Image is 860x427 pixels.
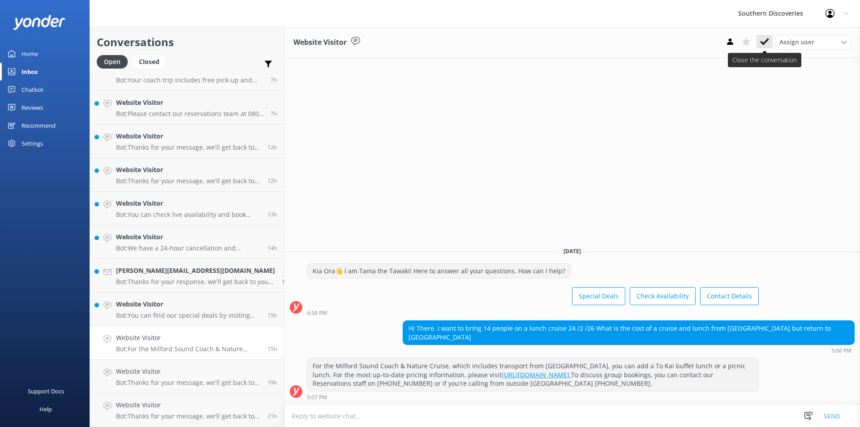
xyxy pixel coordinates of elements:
h4: [PERSON_NAME][EMAIL_ADDRESS][DOMAIN_NAME] [116,266,275,276]
img: yonder-white-logo.png [13,15,65,30]
h4: Website Visitor [116,299,261,309]
div: Home [21,45,38,63]
p: Bot: For the Milford Sound Coach & Nature Cruise, which includes transport from [GEOGRAPHIC_DATA]... [116,345,261,353]
h4: Website Visitor [116,333,261,343]
a: [URL][DOMAIN_NAME]. [502,371,571,379]
div: 05:06pm 12-Aug-2025 (UTC +12:00) Pacific/Auckland [403,347,855,354]
span: 05:33pm 12-Aug-2025 (UTC +12:00) Pacific/Auckland [282,278,292,285]
span: 05:06pm 12-Aug-2025 (UTC +12:00) Pacific/Auckland [267,345,277,353]
span: 08:36pm 12-Aug-2025 (UTC +12:00) Pacific/Auckland [267,143,277,151]
strong: 5:07 PM [307,395,327,400]
span: 08:26pm 12-Aug-2025 (UTC +12:00) Pacific/Auckland [267,177,277,185]
div: Closed [132,55,166,69]
a: Website VisitorBot:You can find our special deals by visiting [URL][DOMAIN_NAME].15h [90,293,284,326]
div: Assign User [775,35,851,49]
div: Inbox [21,63,38,81]
span: 05:16pm 12-Aug-2025 (UTC +12:00) Pacific/Auckland [267,311,277,319]
a: Website VisitorBot:You can check live availability and book your Milford Sound adventure on our w... [90,192,284,225]
button: Special Deals [572,287,625,305]
h4: Website Visitor [116,198,261,208]
strong: 5:06 PM [831,348,851,354]
div: Hi There. I want to bring 14 people on a lunch cruise 24 /2 /26 What is the cost of a cruise and ... [403,321,854,345]
a: Website VisitorBot:For the Milford Sound Coach & Nature Cruise, which includes transport from [GE... [90,326,284,360]
a: Website VisitorBot:Thanks for your message, we'll get back to you as soon as we can. You're also ... [90,393,284,427]
div: Recommend [21,116,56,134]
div: Reviews [21,99,43,116]
div: 04:38pm 12-Aug-2025 (UTC +12:00) Pacific/Auckland [307,310,759,316]
span: Assign user [779,37,814,47]
p: Bot: Thanks for your message, we'll get back to you as soon as we can. You're also welcome to kee... [116,177,261,185]
p: Bot: We have a 24-hour cancellation and amendment policy. If you notify us more than 24 hours bef... [116,244,261,252]
p: Bot: You can find our special deals by visiting [URL][DOMAIN_NAME]. [116,311,261,319]
span: 10:59am 12-Aug-2025 (UTC +12:00) Pacific/Auckland [267,412,277,420]
h3: Website Visitor [293,37,347,48]
h4: Website Visitor [116,367,261,376]
h4: Website Visitor [116,232,261,242]
div: Chatbot [21,81,43,99]
div: For the Milford Sound Coach & Nature Cruise, which includes transport from [GEOGRAPHIC_DATA], you... [307,358,758,391]
a: Website VisitorBot:Thanks for your message, we'll get back to you as soon as we can. You're also ... [90,158,284,192]
h4: Website Visitor [116,131,261,141]
span: 01:16am 13-Aug-2025 (UTC +12:00) Pacific/Auckland [271,76,277,84]
p: Bot: Thanks for your message, we'll get back to you as soon as we can. You're also welcome to kee... [116,143,261,151]
h4: Website Visitor [116,98,264,108]
div: Settings [21,134,43,152]
p: Bot: Thanks for your message, we'll get back to you as soon as we can. You're also welcome to kee... [116,412,261,420]
p: Bot: Your coach trip includes free pick-up and drop-off from most accommodation providers. Enter ... [116,76,264,84]
a: Website VisitorBot:Thanks for your message, we'll get back to you as soon as we can. You're also ... [90,360,284,393]
div: Help [39,400,52,418]
div: Open [97,55,128,69]
p: Bot: Thanks for your message, we'll get back to you as soon as we can. You're also welcome to kee... [116,379,261,387]
span: 07:14pm 12-Aug-2025 (UTC +12:00) Pacific/Auckland [267,211,277,218]
h4: Website Visitor [116,400,261,410]
div: Kia Ora👋 I am Tama the Tawaki! Here to answer all your questions. How can I help? [307,263,571,279]
div: Support Docs [28,382,64,400]
a: Website VisitorBot:We have a 24-hour cancellation and amendment policy. If you notify us more tha... [90,225,284,259]
h2: Conversations [97,34,277,51]
a: [PERSON_NAME][EMAIL_ADDRESS][DOMAIN_NAME]Bot:Thanks for your response, we'll get back to you as s... [90,259,284,293]
p: Bot: Thanks for your response, we'll get back to you as soon as we can during opening hours. [116,278,275,286]
a: Website VisitorBot:Your coach trip includes free pick-up and drop-off from most accommodation pro... [90,57,284,91]
a: Website VisitorBot:Please contact our reservations team at 0800 264 536 (within [GEOGRAPHIC_DATA]... [90,91,284,125]
strong: 4:38 PM [307,311,327,316]
a: Open [97,56,132,66]
p: Bot: Please contact our reservations team at 0800 264 536 (within [GEOGRAPHIC_DATA]), [PHONE_NUMB... [116,110,264,118]
div: 05:07pm 12-Aug-2025 (UTC +12:00) Pacific/Auckland [307,394,759,400]
span: 06:40pm 12-Aug-2025 (UTC +12:00) Pacific/Auckland [267,244,277,252]
p: Bot: You can check live availability and book your Milford Sound adventure on our website. [116,211,261,219]
a: Website VisitorBot:Thanks for your message, we'll get back to you as soon as we can. You're also ... [90,125,284,158]
span: [DATE] [558,247,586,255]
span: 01:27pm 12-Aug-2025 (UTC +12:00) Pacific/Auckland [267,379,277,386]
h4: Website Visitor [116,165,261,175]
a: Closed [132,56,171,66]
button: Contact Details [700,287,759,305]
span: 12:54am 13-Aug-2025 (UTC +12:00) Pacific/Auckland [271,110,277,117]
button: Check Availability [630,287,696,305]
